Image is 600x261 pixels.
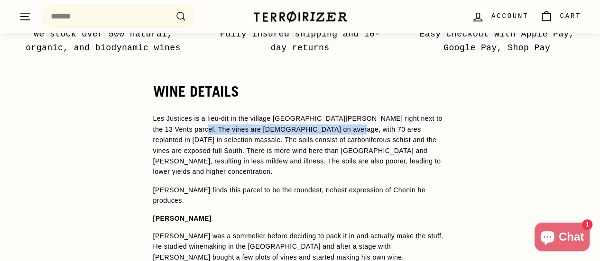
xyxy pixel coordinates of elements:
span: Account [491,11,528,21]
a: Cart [534,2,587,30]
span: Cart [560,11,581,21]
h2: WINE DETAILS [153,83,447,99]
p: Les Justices is a lieu-dit in the village [GEOGRAPHIC_DATA][PERSON_NAME] right next to the 13 Ven... [153,113,447,177]
p: We stock over 500 natural, organic, and biodynamic wines [15,27,191,55]
a: Account [466,2,534,30]
p: [PERSON_NAME] finds this parcel to be the roundest, richest expression of Chenin he produces. [153,184,447,206]
strong: [PERSON_NAME] [153,214,212,222]
p: Fully insured shipping and 10-day returns [212,27,388,55]
inbox-online-store-chat: Shopify online store chat [532,223,592,253]
p: Easy checkout with Apple Pay, Google Pay, Shop Pay [409,27,585,55]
